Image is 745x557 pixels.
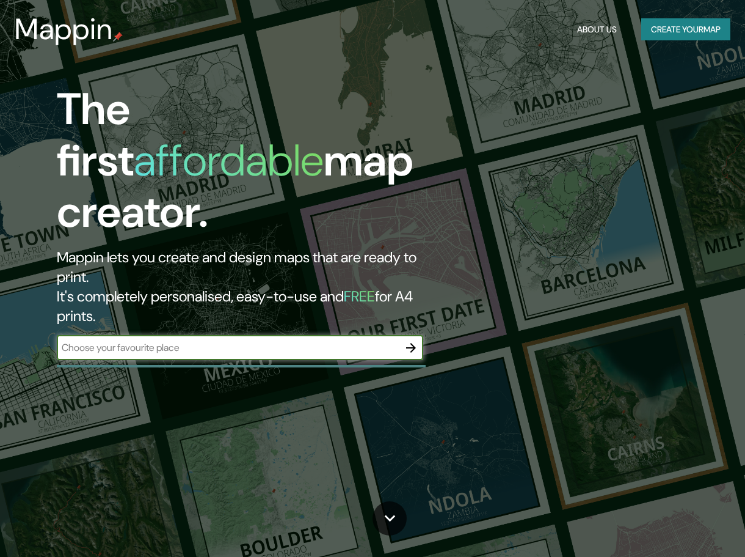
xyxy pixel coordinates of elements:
h3: Mappin [15,12,113,46]
h5: FREE [344,287,375,306]
h1: The first map creator. [57,84,429,248]
input: Choose your favourite place [57,341,399,355]
button: Create yourmap [641,18,730,41]
button: About Us [572,18,622,41]
h1: affordable [134,132,324,189]
img: mappin-pin [113,32,123,42]
h2: Mappin lets you create and design maps that are ready to print. It's completely personalised, eas... [57,248,429,326]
